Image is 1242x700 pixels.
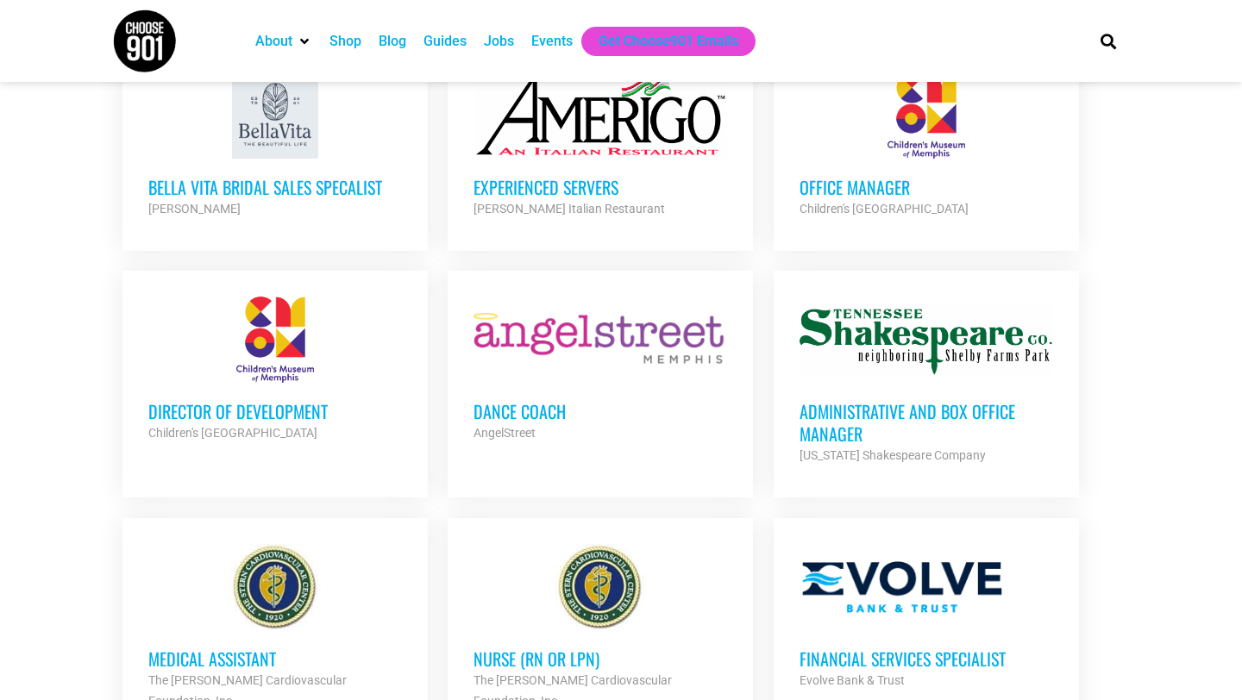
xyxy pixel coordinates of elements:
a: About [255,31,292,52]
div: Search [1095,27,1123,55]
a: Blog [379,31,406,52]
h3: Dance Coach [474,400,727,422]
strong: [US_STATE] Shakespeare Company [800,448,986,462]
div: About [247,27,321,56]
h3: Bella Vita Bridal Sales Specalist [148,176,402,198]
nav: Main nav [247,27,1071,56]
a: Office Manager Children's [GEOGRAPHIC_DATA] [774,47,1079,245]
a: Jobs [484,31,514,52]
h3: Administrative and Box Office Manager [800,400,1053,445]
h3: Director of Development [148,400,402,422]
strong: Evolve Bank & Trust [800,673,905,687]
h3: Medical Assistant [148,647,402,670]
h3: Financial Services Specialist [800,647,1053,670]
strong: Children's [GEOGRAPHIC_DATA] [148,426,317,440]
a: Events [531,31,573,52]
a: Dance Coach AngelStreet [448,271,753,469]
a: Shop [329,31,361,52]
a: Bella Vita Bridal Sales Specalist [PERSON_NAME] [122,47,428,245]
a: Get Choose901 Emails [599,31,738,52]
a: Administrative and Box Office Manager [US_STATE] Shakespeare Company [774,271,1079,491]
a: Director of Development Children's [GEOGRAPHIC_DATA] [122,271,428,469]
strong: Children's [GEOGRAPHIC_DATA] [800,202,969,216]
h3: Nurse (RN or LPN) [474,647,727,670]
a: Experienced Servers [PERSON_NAME] Italian Restaurant [448,47,753,245]
a: Guides [423,31,467,52]
h3: Office Manager [800,176,1053,198]
strong: [PERSON_NAME] [148,202,241,216]
h3: Experienced Servers [474,176,727,198]
strong: AngelStreet [474,426,536,440]
strong: [PERSON_NAME] Italian Restaurant [474,202,665,216]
